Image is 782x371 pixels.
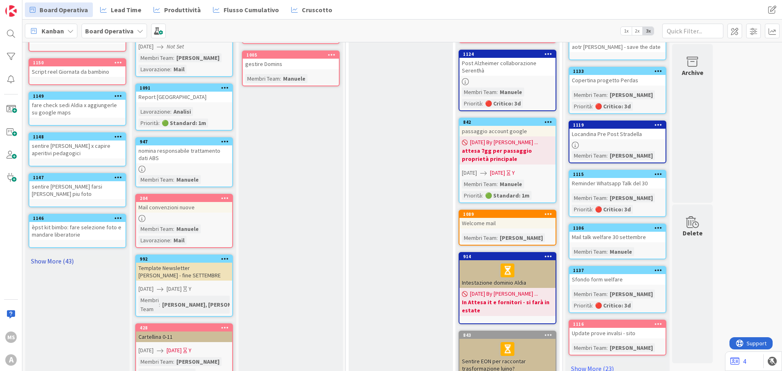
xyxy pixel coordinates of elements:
div: Manuele [608,247,634,256]
div: 🟢 Standard: 1m [483,191,532,200]
div: 1146èpst kit bimbo: fare selezione foto e mandare liberatorie [29,215,125,240]
div: Priorità [572,205,592,214]
span: [DATE] [462,169,477,177]
div: aotr [PERSON_NAME] - save the date [569,42,666,52]
div: 1149 [33,93,125,99]
div: MS [5,331,17,343]
span: Kanban [42,26,64,36]
div: 204 [136,195,232,202]
span: : [482,99,483,108]
div: 🔴 Critico: 3d [593,102,633,111]
div: 204Mail convenzioni nuove [136,195,232,213]
div: Reminder Whatsapp Talk del 30 [569,178,666,189]
a: [DATE]Not SetMembri Team:[PERSON_NAME]Lavorazione:Mail [135,20,233,77]
div: Welcome mail [459,218,556,228]
a: 1149fare check sedi Aldia x aggiungerle su google maps [29,92,126,126]
div: [PERSON_NAME] [174,53,222,62]
div: 1133 [573,68,666,74]
div: Manuele [498,88,524,97]
span: : [496,88,498,97]
b: Board Operativa [85,27,134,35]
div: 1149fare check sedi Aldia x aggiungerle su google maps [29,92,125,118]
div: 1146 [33,215,125,221]
div: Membri Team [572,247,606,256]
input: Quick Filter... [662,24,723,38]
div: 1089Welcome mail [459,211,556,228]
div: 843 [459,331,556,339]
div: 947 [136,138,232,145]
div: [PERSON_NAME] [608,193,655,202]
div: Script reel Giornata da bambino [29,66,125,77]
div: Membri Team [245,74,280,83]
div: 1115Reminder Whatsapp Talk del 30 [569,171,666,189]
div: 1119 [569,121,666,129]
div: 1106 [569,224,666,232]
div: 1089 [463,211,556,217]
span: 1x [621,27,632,35]
span: : [280,74,281,83]
span: [DATE] [167,346,182,355]
a: Flusso Cumulativo [208,2,284,17]
div: 🟢 Standard: 1m [160,119,208,127]
div: Membri Team [572,290,606,299]
div: 1116 [573,321,666,327]
div: Cartellina 0-11 [136,331,232,342]
span: : [158,119,160,127]
div: Membri Team [572,151,606,160]
div: Lavorazione [138,236,170,245]
div: 1106 [573,225,666,231]
div: 1116Update prove invalsi - sito [569,321,666,338]
a: 1089Welcome mailMembri Team:[PERSON_NAME] [459,210,556,246]
div: fare check sedi Aldia x aggiungerle su google maps [29,100,125,118]
span: [DATE] [490,169,505,177]
div: aotr [PERSON_NAME] - save the date [569,34,666,52]
div: 1115 [569,171,666,178]
div: Manuele [281,74,308,83]
div: 914 [463,254,556,259]
div: 1150 [29,59,125,66]
div: 842passaggio account google [459,119,556,136]
span: : [496,233,498,242]
div: Post Alzheimer collaborazione Serenthà [459,58,556,76]
div: 842 [463,119,556,125]
div: 914Intestazione dominio Aldia [459,253,556,288]
a: 1116Update prove invalsi - sitoMembri Team:[PERSON_NAME] [569,320,666,356]
div: 1089 [459,211,556,218]
span: [DATE] [138,42,154,51]
div: Priorità [462,99,482,108]
div: Update prove invalsi - sito [569,328,666,338]
a: 1146èpst kit bimbo: fare selezione foto e mandare liberatorie [29,214,126,248]
a: Lead Time [95,2,146,17]
div: 1148sentire [PERSON_NAME] x capire aperitivi pedagogici [29,133,125,158]
div: passaggio account google [459,126,556,136]
span: : [173,53,174,62]
span: [DATE] [138,346,154,355]
span: [DATE] By [PERSON_NAME] ... [470,138,538,147]
div: 🔴 Critico: 3d [483,99,523,108]
div: Membri Team [138,296,159,314]
div: 1115 [573,171,666,177]
span: Board Operativa [40,5,88,15]
div: [PERSON_NAME] [608,151,655,160]
div: sentire [PERSON_NAME] x capire aperitivi pedagogici [29,140,125,158]
div: 428 [136,324,232,331]
span: : [606,290,608,299]
div: Mail [171,65,187,74]
span: Flusso Cumulativo [224,5,279,15]
div: Report [GEOGRAPHIC_DATA] [136,92,232,102]
a: Board Operativa [25,2,93,17]
i: Not Set [167,43,184,50]
div: 1147 [29,174,125,181]
span: : [606,247,608,256]
div: Y [512,169,515,177]
span: [DATE] By [PERSON_NAME] ... [470,290,538,298]
div: 1124Post Alzheimer collaborazione Serenthà [459,50,556,76]
a: 1137Sfondo form welfareMembri Team:[PERSON_NAME]Priorità:🔴 Critico: 3d [569,266,666,313]
a: 1148sentire [PERSON_NAME] x capire aperitivi pedagogici [29,132,126,167]
div: 1124 [459,50,556,58]
span: : [592,102,593,111]
div: nomina responsabile trattamento dati ABS [136,145,232,163]
a: 204Mail convenzioni nuoveMembri Team:ManueleLavorazione:Mail [135,194,233,248]
a: 1133Copertina progetto PerdasMembri Team:[PERSON_NAME]Priorità:🔴 Critico: 3d [569,67,666,114]
div: sentire [PERSON_NAME] farsi [PERSON_NAME] piu foto [29,181,125,199]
